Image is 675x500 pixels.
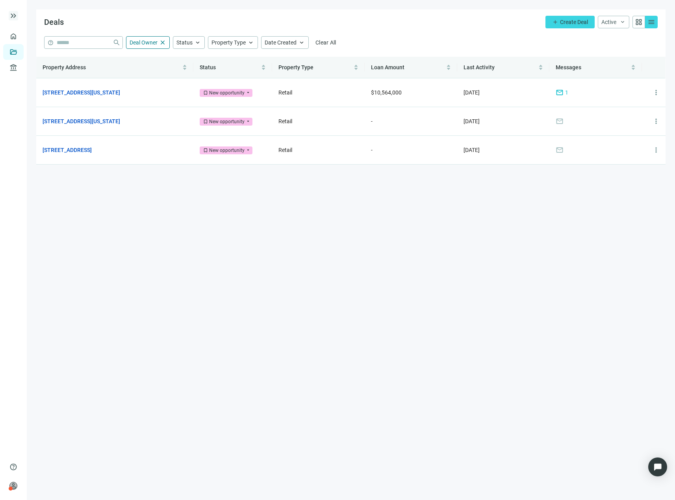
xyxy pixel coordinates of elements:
[278,147,292,153] span: Retail
[556,146,564,154] span: mail
[176,39,193,46] span: Status
[565,88,568,97] span: 1
[545,16,595,28] button: addCreate Deal
[43,64,86,70] span: Property Address
[647,18,655,26] span: menu
[371,64,404,70] span: Loan Amount
[648,457,667,476] div: Open Intercom Messenger
[265,39,297,46] span: Date Created
[315,39,336,46] span: Clear All
[371,118,373,124] span: -
[48,40,54,46] span: help
[619,19,626,25] span: keyboard_arrow_down
[648,85,664,100] button: more_vert
[194,39,201,46] span: keyboard_arrow_up
[552,19,558,25] span: add
[209,118,245,126] div: New opportunity
[312,36,340,49] button: Clear All
[648,142,664,158] button: more_vert
[652,117,660,125] span: more_vert
[278,118,292,124] span: Retail
[648,113,664,129] button: more_vert
[130,39,158,46] span: Deal Owner
[464,89,480,96] span: [DATE]
[556,117,564,125] span: mail
[43,117,120,126] a: [STREET_ADDRESS][US_STATE]
[652,89,660,96] span: more_vert
[211,39,246,46] span: Property Type
[298,39,305,46] span: keyboard_arrow_up
[464,118,480,124] span: [DATE]
[203,119,208,124] span: bookmark
[9,463,17,471] span: help
[159,39,166,46] span: close
[371,147,373,153] span: -
[601,19,616,25] span: Active
[598,16,629,28] button: Activekeyboard_arrow_down
[371,89,402,96] span: $10,564,000
[9,482,17,490] span: person
[200,64,216,70] span: Status
[9,11,18,20] button: keyboard_double_arrow_right
[43,88,120,97] a: [STREET_ADDRESS][US_STATE]
[278,89,292,96] span: Retail
[464,64,495,70] span: Last Activity
[203,90,208,96] span: bookmark
[209,89,245,97] div: New opportunity
[464,147,480,153] span: [DATE]
[635,18,643,26] span: grid_view
[556,89,564,96] span: mail
[203,148,208,153] span: bookmark
[43,146,92,154] a: [STREET_ADDRESS]
[556,64,581,70] span: Messages
[560,19,588,25] span: Create Deal
[278,64,313,70] span: Property Type
[209,146,245,154] div: New opportunity
[247,39,254,46] span: keyboard_arrow_up
[652,146,660,154] span: more_vert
